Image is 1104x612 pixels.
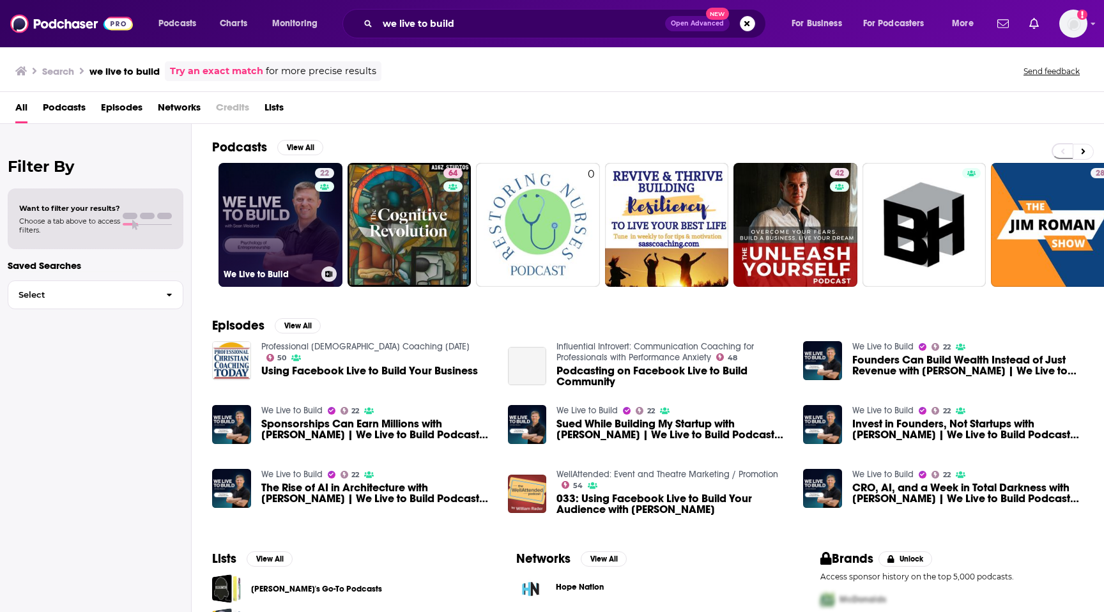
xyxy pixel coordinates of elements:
button: View All [581,551,627,567]
h2: Podcasts [212,139,267,155]
span: 64 [448,167,457,180]
a: Sued While Building My Startup with Derrick Girard | We Live to Build Podcast #239 [508,405,547,444]
span: 033: Using Facebook Live to Build Your Audience with [PERSON_NAME] [556,493,788,515]
svg: Add a profile image [1077,10,1087,20]
button: Open AdvancedNew [665,16,730,31]
span: 22 [943,408,951,414]
span: Charts [220,15,247,33]
a: Tommy's Go-To Podcasts [212,574,241,603]
a: Episodes [101,97,142,123]
span: for more precise results [266,64,376,79]
span: CRO, AI, and a Week in Total Darkness with [PERSON_NAME] | We Live to Build Podcast #240 [852,482,1084,504]
a: Sponsorships Can Earn Millions with Ryan Davis | We Live to Build Podcast #242 [212,405,251,444]
a: Using Facebook Live to Build Your Business [261,365,478,376]
span: 22 [943,472,951,478]
h2: Lists [212,551,236,567]
h2: Brands [820,551,873,567]
a: Hope Nation logoHope Nation [516,574,779,604]
h3: We Live to Build [224,269,316,280]
p: Access sponsor history on the top 5,000 podcasts. [820,572,1084,581]
a: Podcasting on Facebook Live to Build Community [508,347,547,386]
img: User Profile [1059,10,1087,38]
a: [PERSON_NAME]'s Go-To Podcasts [251,582,382,596]
a: Podcasts [43,97,86,123]
span: 22 [647,408,655,414]
a: 22 [341,407,360,415]
img: The Rise of AI in Architecture with Brian Corcodilos | We Live to Build Podcast #246 [212,469,251,508]
a: Lists [264,97,284,123]
a: 50 [266,354,287,362]
span: Podcasting on Facebook Live to Build Community [556,365,788,387]
a: 22We Live to Build [218,163,342,287]
span: Sponsorships Can Earn Millions with [PERSON_NAME] | We Live to Build Podcast #242 [261,418,493,440]
a: 22 [931,343,951,351]
span: Select [8,291,156,299]
span: For Business [792,15,842,33]
img: Hope Nation logo [516,574,546,604]
span: Choose a tab above to access filters. [19,217,120,234]
span: Monitoring [272,15,318,33]
img: Founders Can Build Wealth Instead of Just Revenue with Monica Duggal | We Live to Build Podcast #244 [803,341,842,380]
p: Saved Searches [8,259,183,272]
span: More [952,15,974,33]
a: We Live to Build [852,341,914,352]
a: NetworksView All [516,551,627,567]
h2: Networks [516,551,571,567]
h2: Episodes [212,317,264,333]
h2: Filter By [8,157,183,176]
a: 033: Using Facebook Live to Build Your Audience with Thom Britton [556,493,788,515]
a: 42 [830,168,849,178]
a: We Live to Build [852,469,914,480]
a: We Live to Build [556,405,618,416]
a: Sued While Building My Startup with Derrick Girard | We Live to Build Podcast #239 [556,418,788,440]
a: Sponsorships Can Earn Millions with Ryan Davis | We Live to Build Podcast #242 [261,418,493,440]
span: Podcasts [158,15,196,33]
a: 22 [315,168,334,178]
a: PodcastsView All [212,139,323,155]
h3: we live to build [89,65,160,77]
button: View All [277,140,323,155]
a: 0 [476,163,600,287]
button: Select [8,280,183,309]
a: We Live to Build [261,405,323,416]
a: 42 [733,163,857,287]
button: View All [275,318,321,333]
a: All [15,97,27,123]
span: 50 [277,355,286,361]
a: Podchaser - Follow, Share and Rate Podcasts [10,11,133,36]
a: 22 [931,471,951,478]
div: Search podcasts, credits, & more... [355,9,778,38]
a: Using Facebook Live to Build Your Business [212,341,251,380]
a: 64 [348,163,471,287]
img: CRO, AI, and a Week in Total Darkness with Matthew Stafford | We Live to Build Podcast #240 [803,469,842,508]
a: Charts [211,13,255,34]
button: open menu [263,13,334,34]
span: Sued While Building My Startup with [PERSON_NAME] | We Live to Build Podcast #239 [556,418,788,440]
a: Show notifications dropdown [1024,13,1044,34]
a: Networks [158,97,201,123]
a: Professional Christian Coaching Today [261,341,470,352]
span: Invest in Founders, Not Startups with [PERSON_NAME] | We Live to Build Podcast #245 [852,418,1084,440]
span: New [706,8,729,20]
span: Credits [216,97,249,123]
a: 22 [341,471,360,478]
span: Open Advanced [671,20,724,27]
span: Want to filter your results? [19,204,120,213]
button: open menu [149,13,213,34]
button: Show profile menu [1059,10,1087,38]
img: Invest in Founders, Not Startups with Brandon Wolfe | We Live to Build Podcast #245 [803,405,842,444]
span: Hope Nation [556,582,604,592]
span: 22 [943,344,951,350]
button: View All [247,551,293,567]
a: Show notifications dropdown [992,13,1014,34]
a: WellAttended: Event and Theatre Marketing / Promotion [556,469,778,480]
a: Try an exact match [170,64,263,79]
